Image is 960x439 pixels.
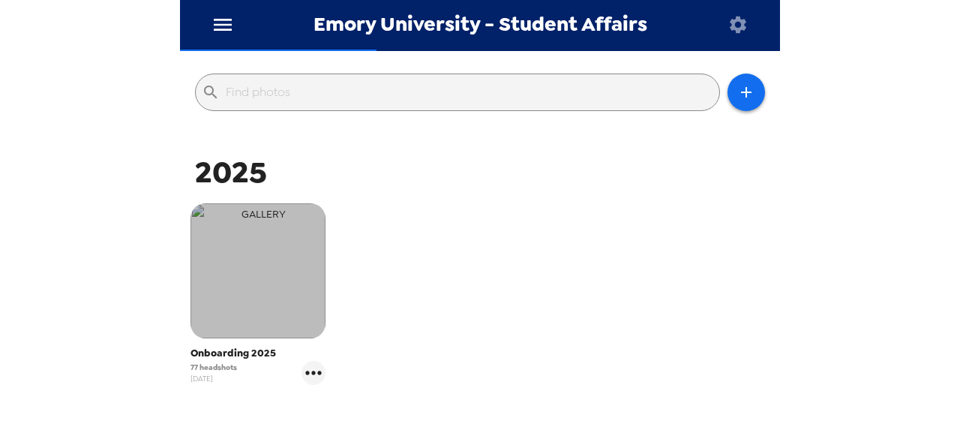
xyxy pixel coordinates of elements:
[226,80,713,104] input: Find photos
[190,373,237,384] span: [DATE]
[190,203,325,338] img: gallery
[190,346,325,361] span: Onboarding 2025
[301,361,325,385] button: gallery menu
[190,362,237,373] span: 77 headshots
[313,14,647,35] span: Emory University - Student Affairs
[195,152,267,192] span: 2025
